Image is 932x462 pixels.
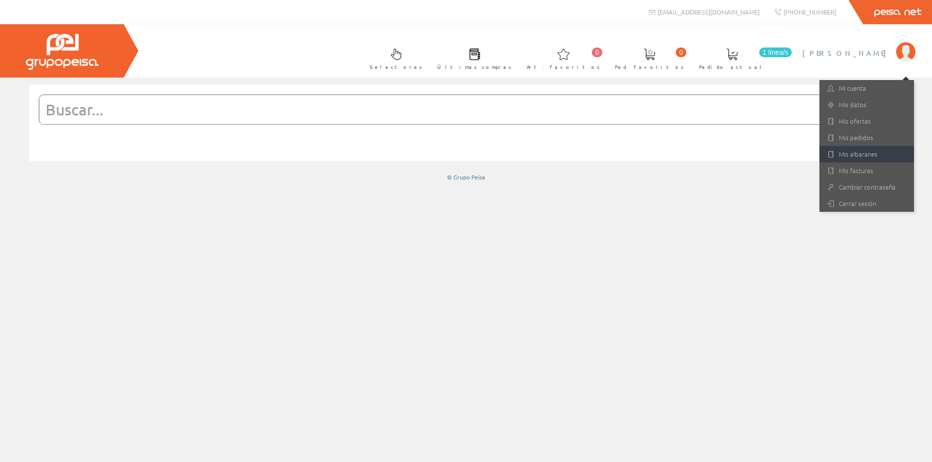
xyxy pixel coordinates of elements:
[615,62,684,72] span: Ped. favoritos
[819,179,914,195] a: Cambiar contraseña
[39,95,869,124] input: Buscar...
[819,195,914,212] a: Cerrar sesión
[759,48,792,57] span: 1 línea/s
[676,48,686,57] span: 0
[819,162,914,179] a: Mis facturas
[29,173,903,181] div: © Grupo Peisa
[658,8,760,16] span: [EMAIL_ADDRESS][DOMAIN_NAME]
[783,8,836,16] span: [PHONE_NUMBER]
[360,40,427,76] a: Selectores
[802,48,891,58] span: [PERSON_NAME]
[819,96,914,113] a: Mis datos
[527,62,600,72] span: Art. favoritos
[802,40,915,49] a: [PERSON_NAME]
[437,62,512,72] span: Últimas compras
[370,62,422,72] span: Selectores
[699,62,765,72] span: Pedido actual
[819,146,914,162] a: Mis albaranes
[592,48,602,57] span: 0
[819,129,914,146] a: Mis pedidos
[26,34,99,70] img: Grupo Peisa
[689,40,794,76] a: 1 línea/s Pedido actual
[428,40,516,76] a: Últimas compras
[819,113,914,129] a: Mis ofertas
[819,80,914,96] a: Mi cuenta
